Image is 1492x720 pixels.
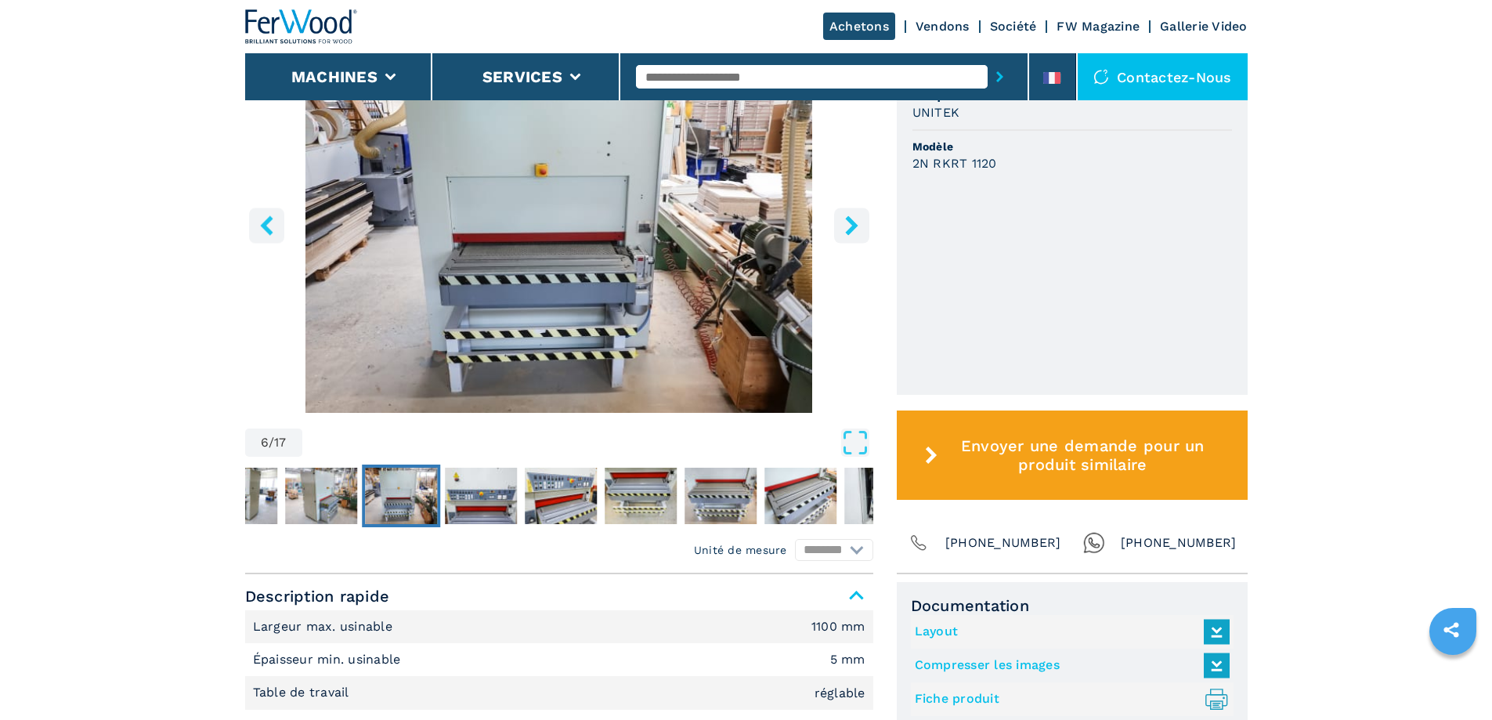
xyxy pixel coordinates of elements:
[912,154,997,172] h3: 2N RKRT 1120
[1432,610,1471,649] a: sharethis
[365,468,437,524] img: 7e929362e26285838ad82773af8393ad
[912,103,960,121] h3: UNITEK
[253,651,405,668] p: Épaisseur min. usinable
[990,19,1037,34] a: Société
[522,465,600,527] button: Go to Slide 8
[915,686,1222,712] a: Fiche produit
[253,684,353,701] p: Table de travail
[1083,532,1105,554] img: Whatsapp
[282,465,360,527] button: Go to Slide 5
[261,436,269,449] span: 6
[601,465,680,527] button: Go to Slide 9
[1121,532,1237,554] span: [PHONE_NUMBER]
[911,596,1234,615] span: Documentation
[681,465,760,527] button: Go to Slide 10
[823,13,895,40] a: Achetons
[1160,19,1248,34] a: Gallerie Video
[694,542,787,558] em: Unité de mesure
[944,436,1221,474] span: Envoyer une demande pour un produit similaire
[912,139,1232,154] span: Modèle
[42,465,670,527] nav: Thumbnail Navigation
[834,208,869,243] button: right-button
[362,465,440,527] button: Go to Slide 6
[811,621,865,633] em: 1100 mm
[1425,649,1480,708] iframe: Chat
[1078,53,1248,100] div: Contactez-nous
[844,468,916,524] img: be4716744484678fa2f06a278a1d4115
[249,208,284,243] button: left-button
[908,532,930,554] img: Phone
[269,436,274,449] span: /
[764,468,836,524] img: 781da8aafe223fa8d7d4d6241800be91
[482,67,562,86] button: Services
[525,468,597,524] img: a21d5d0a30ade731a0fb8e0a026e8594
[761,465,840,527] button: Go to Slide 11
[1057,19,1140,34] a: FW Magazine
[988,59,1012,95] button: submit-button
[245,33,873,413] div: Go to Slide 6
[245,9,358,44] img: Ferwood
[685,468,757,524] img: 1fe090406adf4b6ede29a3a1dddd20b2
[245,582,873,610] span: Description rapide
[291,67,378,86] button: Machines
[841,465,919,527] button: Go to Slide 12
[830,653,865,666] em: 5 mm
[605,468,677,524] img: 6c1d5e9fd118d3d600e8c7ebe6335d38
[306,429,869,457] button: Open Fullscreen
[915,653,1222,678] a: Compresser les images
[1093,69,1109,85] img: Contactez-nous
[285,468,357,524] img: 490680f9cd61bc9ee47894dc9ca09d77
[445,468,517,524] img: c680dd7fc8aaa2eedd6c3ce37b72f5c0
[897,411,1248,500] button: Envoyer une demande pour un produit similaire
[253,618,397,635] p: Largeur max. usinable
[916,19,970,34] a: Vendons
[945,532,1061,554] span: [PHONE_NUMBER]
[815,687,865,700] em: réglable
[274,436,287,449] span: 17
[915,619,1222,645] a: Layout
[245,33,873,413] img: Ponceuse Supérieure UNITEK 2N RKRT 1120
[442,465,520,527] button: Go to Slide 7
